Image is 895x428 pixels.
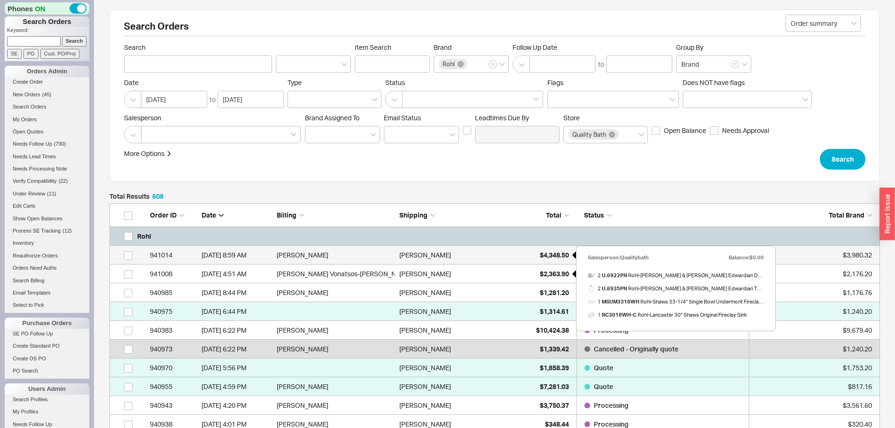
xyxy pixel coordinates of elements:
div: Orders Admin [5,66,89,77]
span: $817.16 [848,382,872,390]
span: Process SE Tracking [13,228,61,233]
span: Brand Assigned To [305,114,359,122]
a: Email Templates [5,288,89,298]
span: ( 790 ) [54,141,66,147]
a: Open Quotes [5,127,89,137]
input: Store [620,129,627,140]
input: Select... [786,15,861,32]
a: Show Open Balances [5,214,89,224]
span: Shipping [399,211,428,219]
a: Needs Processing Note [5,164,89,174]
div: Billing [277,210,395,220]
span: Quote [594,364,613,372]
div: [PERSON_NAME] Vonatsos-[PERSON_NAME] [277,265,395,283]
div: [PERSON_NAME] [277,283,395,302]
div: 9/18/25 4:20 PM [202,396,272,415]
div: 9/18/25 4:59 PM [202,377,272,396]
input: Needs Approval [710,126,718,135]
div: to [210,95,216,104]
a: Select to Pick [5,300,89,310]
span: ( 22 ) [59,178,68,184]
span: Flags [547,78,563,86]
span: 608 [152,192,163,200]
div: 9/18/25 6:44 PM [202,302,272,321]
div: 9/19/25 4:51 AM [202,265,272,283]
a: Reauthorize Orders [5,251,89,261]
span: $3,750.37 [540,401,569,409]
span: Item Search [355,43,430,52]
input: PO [23,49,39,59]
div: 940985 [150,283,197,302]
span: $1,281.20 [540,288,569,296]
div: Order ID [150,210,197,220]
span: $4,348.50 [540,251,569,259]
a: Orders Need Auths [5,263,89,273]
div: 940955 [150,377,197,396]
span: $3,980.32 [843,251,872,259]
div: [PERSON_NAME] [399,321,451,340]
div: [PERSON_NAME] [399,340,451,358]
h2: Search Orders [124,22,865,36]
a: 941008[DATE] 4:51 AM[PERSON_NAME] Vonatsos-[PERSON_NAME][PERSON_NAME]$2,363.90Processing $2,176.20 [109,265,880,283]
img: U6922PN-2100x2100-df1f7f0b-222d-4f67-8097-9ad7b28ecbac_gpecjh [588,272,595,279]
a: 940383[DATE] 6:22 PM[PERSON_NAME][PERSON_NAME]$10,424.38Processing $9,679.40 [109,321,880,340]
span: Verify Compatibility [13,178,57,184]
span: Order ID [150,211,177,219]
span: $2,363.90 [540,270,569,278]
input: SE [7,49,22,59]
div: [PERSON_NAME] [277,377,395,396]
span: $3,561.60 [843,401,872,409]
div: 9/18/25 8:44 PM [202,283,272,302]
span: $1,858.39 [540,364,569,372]
span: Type [288,78,302,86]
span: $1,176.76 [843,288,872,296]
span: ( 11 ) [47,191,56,196]
input: Type [293,94,299,105]
a: Process SE Tracking(12) [5,226,89,236]
span: Quality Bath [572,131,606,138]
button: Brand [489,60,497,69]
div: Salesperson: Qualitybath [588,251,649,264]
svg: open menu [450,133,455,137]
a: Edit Carts [5,201,89,211]
h5: Rohl [137,227,151,246]
div: 941014 [150,246,197,265]
span: $1,753.20 [843,364,872,372]
div: Date [202,210,272,220]
span: $2,176.20 [843,270,872,278]
span: Date [124,78,284,87]
span: $348.44 [545,420,569,428]
div: 940973 [150,340,197,358]
span: Processing [594,420,629,428]
span: Search [832,154,854,165]
div: Total Brand [754,210,872,220]
span: $1,240.20 [843,345,872,353]
div: [PERSON_NAME] [399,396,451,415]
span: $10,424.38 [536,326,569,334]
a: Create Standard PO [5,341,89,351]
span: Store [563,114,580,122]
div: 940383 [150,321,197,340]
svg: open menu [371,133,376,137]
span: $1,314.61 [540,307,569,315]
span: Does NOT have flags [683,78,745,86]
span: Date [202,211,216,219]
a: 940970[DATE] 5:56 PM[PERSON_NAME]$1,858.39Quote $1,753.20 [109,358,880,377]
a: Needs Follow Up(790) [5,139,89,149]
span: Status [584,211,604,219]
img: nj5xt8hgz94itwubxuie__39094.1706066361_mrak5q [588,311,595,319]
div: Users Admin [5,383,89,395]
a: 941014[DATE] 8:59 AM[PERSON_NAME][PERSON_NAME]$4,348.50Processing $3,980.32 [109,246,880,265]
div: 940943 [150,396,197,415]
div: 9/18/25 5:56 PM [202,358,272,377]
img: kgrqzarcy1qcm7cwpuw8__15613.1706066343_nxxv1z [588,298,595,305]
img: U6935PN-2100x2100-1f66a1f3-ebd7-48f7-aca0-585af7aeeac4_l2vffr [588,285,595,292]
a: Search Profiles [5,395,89,405]
div: [PERSON_NAME] [399,377,451,396]
span: $7,281.03 [540,382,569,390]
a: Needs Lead Times [5,152,89,162]
span: Open Balance [664,126,706,135]
span: ( 45 ) [42,92,52,97]
a: Create Order [5,77,89,87]
span: Search [124,43,272,52]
